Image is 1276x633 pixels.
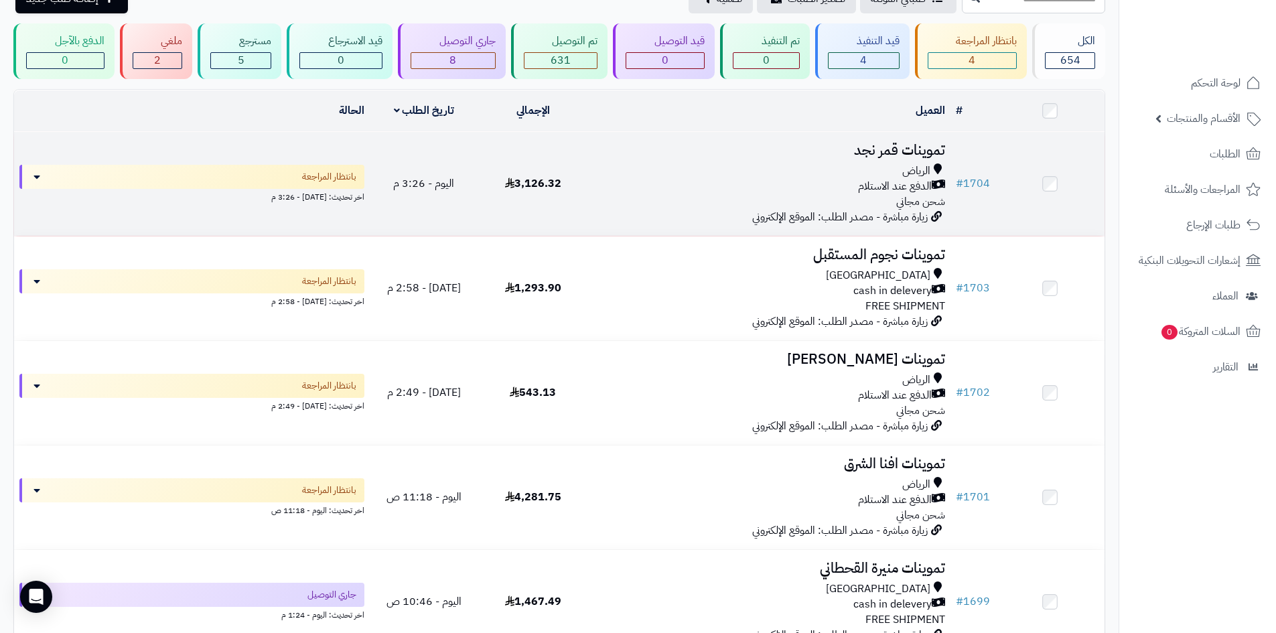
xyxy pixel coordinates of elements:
[195,23,284,79] a: مسترجع 5
[752,209,928,225] span: زيارة مباشرة - مصدر الطلب: الموقع الإلكتروني
[1045,33,1095,49] div: الكل
[338,52,344,68] span: 0
[133,33,183,49] div: ملغي
[1191,74,1240,92] span: لوحة التحكم
[302,275,356,288] span: بانتظار المراجعة
[902,163,930,179] span: الرياض
[969,52,975,68] span: 4
[1185,11,1263,40] img: logo-2.png
[865,612,945,628] span: FREE SHIPMENT
[1213,358,1238,376] span: التقارير
[902,477,930,492] span: الرياض
[896,403,945,419] span: شحن مجاني
[956,593,990,610] a: #1699
[27,53,104,68] div: 0
[752,522,928,539] span: زيارة مباشرة - مصدر الطلب: الموقع الإلكتروني
[300,53,382,68] div: 0
[1186,216,1240,234] span: طلبات الإرجاع
[133,53,182,68] div: 2
[510,384,556,401] span: 543.13
[593,247,945,263] h3: تموينات نجوم المستقبل
[916,102,945,119] a: العميل
[733,53,799,68] div: 0
[26,33,104,49] div: الدفع بالآجل
[1127,67,1268,99] a: لوحة التحكم
[307,588,356,602] span: جاري التوصيل
[956,175,990,192] a: #1704
[524,53,597,68] div: 631
[299,33,382,49] div: قيد الاسترجاع
[1165,180,1240,199] span: المراجعات والأسئلة
[956,280,963,296] span: #
[1127,280,1268,312] a: العملاء
[826,268,930,283] span: [GEOGRAPHIC_DATA]
[763,52,770,68] span: 0
[508,23,611,79] a: تم التوصيل 631
[865,298,945,314] span: FREE SHIPMENT
[662,52,668,68] span: 0
[956,280,990,296] a: #1703
[858,492,932,508] span: الدفع عند الاستلام
[752,313,928,330] span: زيارة مباشرة - مصدر الطلب: الموقع الإلكتروني
[339,102,364,119] a: الحالة
[387,384,461,401] span: [DATE] - 2:49 م
[505,280,561,296] span: 1,293.90
[387,280,461,296] span: [DATE] - 2:58 م
[593,352,945,367] h3: تموينات [PERSON_NAME]
[62,52,68,68] span: 0
[1030,23,1108,79] a: الكل654
[853,597,932,612] span: cash in delevery
[210,33,271,49] div: مسترجع
[956,593,963,610] span: #
[928,53,1017,68] div: 4
[394,102,455,119] a: تاريخ الطلب
[1060,52,1080,68] span: 654
[1127,351,1268,383] a: التقارير
[626,53,704,68] div: 0
[238,52,244,68] span: 5
[1127,244,1268,277] a: إشعارات التحويلات البنكية
[505,593,561,610] span: 1,467.49
[956,175,963,192] span: #
[395,23,508,79] a: جاري التوصيل 8
[524,33,598,49] div: تم التوصيل
[411,53,495,68] div: 8
[19,398,364,412] div: اخر تحديث: [DATE] - 2:49 م
[505,489,561,505] span: 4,281.75
[956,384,990,401] a: #1702
[896,507,945,523] span: شحن مجاني
[593,456,945,472] h3: تموينات افنا الشرق
[1161,324,1178,340] span: 0
[1167,109,1240,128] span: الأقسام والمنتجات
[733,33,800,49] div: تم التنفيذ
[826,581,930,597] span: [GEOGRAPHIC_DATA]
[1210,145,1240,163] span: الطلبات
[302,484,356,497] span: بانتظار المراجعة
[154,52,161,68] span: 2
[928,33,1017,49] div: بانتظار المراجعة
[19,293,364,307] div: اخر تحديث: [DATE] - 2:58 م
[1127,138,1268,170] a: الطلبات
[1160,322,1240,341] span: السلات المتروكة
[551,52,571,68] span: 631
[19,607,364,621] div: اخر تحديث: اليوم - 1:24 م
[516,102,550,119] a: الإجمالي
[1212,287,1238,305] span: العملاء
[1127,209,1268,241] a: طلبات الإرجاع
[828,33,900,49] div: قيد التنفيذ
[858,388,932,403] span: الدفع عند الاستلام
[393,175,454,192] span: اليوم - 3:26 م
[812,23,912,79] a: قيد التنفيذ 4
[752,418,928,434] span: زيارة مباشرة - مصدر الطلب: الموقع الإلكتروني
[284,23,395,79] a: قيد الاسترجاع 0
[211,53,271,68] div: 5
[505,175,561,192] span: 3,126.32
[912,23,1030,79] a: بانتظار المراجعة 4
[449,52,456,68] span: 8
[386,593,462,610] span: اليوم - 10:46 ص
[593,561,945,576] h3: تموينات منيرة القحطاني
[386,489,462,505] span: اليوم - 11:18 ص
[1127,173,1268,206] a: المراجعات والأسئلة
[858,179,932,194] span: الدفع عند الاستلام
[1139,251,1240,270] span: إشعارات التحويلات البنكية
